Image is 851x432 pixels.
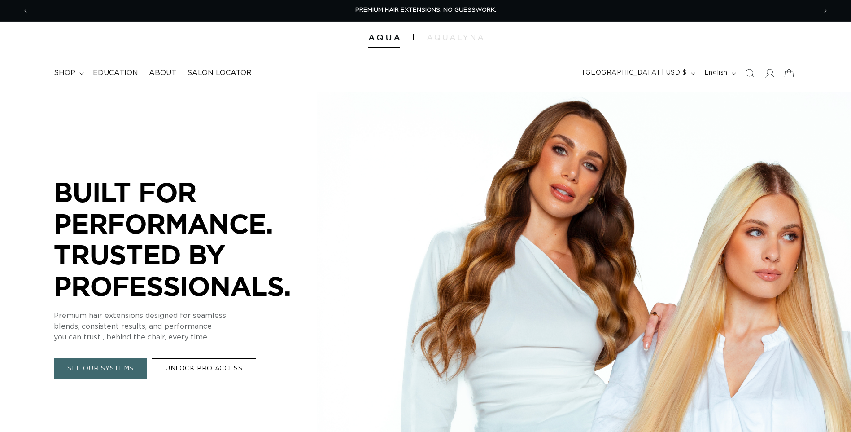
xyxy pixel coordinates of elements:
[740,63,759,83] summary: Search
[152,359,256,380] a: UNLOCK PRO ACCESS
[182,63,257,83] a: Salon Locator
[144,63,182,83] a: About
[54,68,75,78] span: shop
[816,2,835,19] button: Next announcement
[87,63,144,83] a: Education
[187,68,252,78] span: Salon Locator
[16,2,35,19] button: Previous announcement
[577,65,699,82] button: [GEOGRAPHIC_DATA] | USD $
[704,68,728,78] span: English
[54,359,147,380] a: SEE OUR SYSTEMS
[427,35,483,40] img: aqualyna.com
[355,7,496,13] span: PREMIUM HAIR EXTENSIONS. NO GUESSWORK.
[54,322,323,332] p: blends, consistent results, and performance
[93,68,138,78] span: Education
[54,176,323,301] p: BUILT FOR PERFORMANCE. TRUSTED BY PROFESSIONALS.
[48,63,87,83] summary: shop
[149,68,176,78] span: About
[583,68,687,78] span: [GEOGRAPHIC_DATA] | USD $
[54,332,323,343] p: you can trust , behind the chair, every time.
[368,35,400,41] img: Aqua Hair Extensions
[699,65,740,82] button: English
[54,311,323,322] p: Premium hair extensions designed for seamless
